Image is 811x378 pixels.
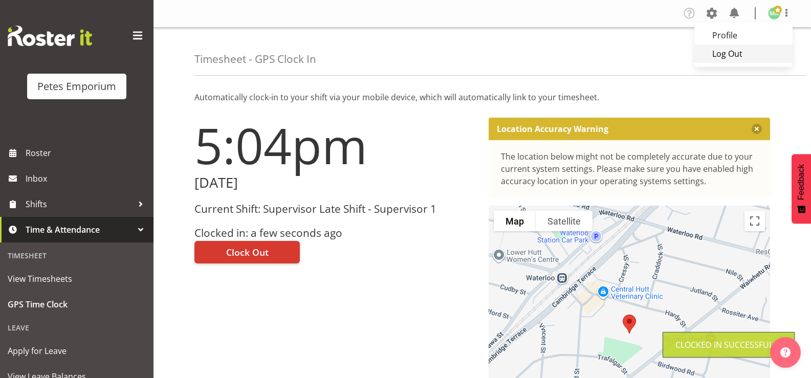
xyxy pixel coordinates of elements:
h2: [DATE] [194,175,476,191]
span: GPS Time Clock [8,297,146,312]
img: help-xxl-2.png [780,347,791,358]
button: Show street map [494,211,536,231]
a: View Timesheets [3,266,151,292]
h1: 5:04pm [194,118,476,173]
span: Inbox [26,171,148,186]
a: GPS Time Clock [3,292,151,317]
span: Feedback [797,164,806,200]
span: Clock Out [226,246,269,259]
h3: Clocked in: a few seconds ago [194,227,476,239]
span: View Timesheets [8,271,146,286]
img: melanie-richardson713.jpg [768,7,780,19]
button: Clock Out [194,241,300,263]
div: The location below might not be completely accurate due to your current system settings. Please m... [501,150,758,187]
a: Log Out [694,45,793,63]
div: Leave [3,317,151,338]
p: Location Accuracy Warning [497,124,608,134]
a: Profile [694,26,793,45]
button: Show satellite imagery [536,211,593,231]
button: Toggle fullscreen view [744,211,765,231]
div: Petes Emporium [37,79,116,94]
h3: Current Shift: Supervisor Late Shift - Supervisor 1 [194,203,476,215]
button: Feedback - Show survey [792,154,811,224]
button: Close message [752,124,762,134]
span: Time & Attendance [26,222,133,237]
div: Clocked in Successfully [675,339,782,351]
span: Roster [26,145,148,161]
a: Apply for Leave [3,338,151,364]
img: Rosterit website logo [8,26,92,46]
h4: Timesheet - GPS Clock In [194,53,316,65]
p: Automatically clock-in to your shift via your mobile device, which will automatically link to you... [194,91,770,103]
span: Apply for Leave [8,343,146,359]
div: Timesheet [3,245,151,266]
span: Shifts [26,196,133,212]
